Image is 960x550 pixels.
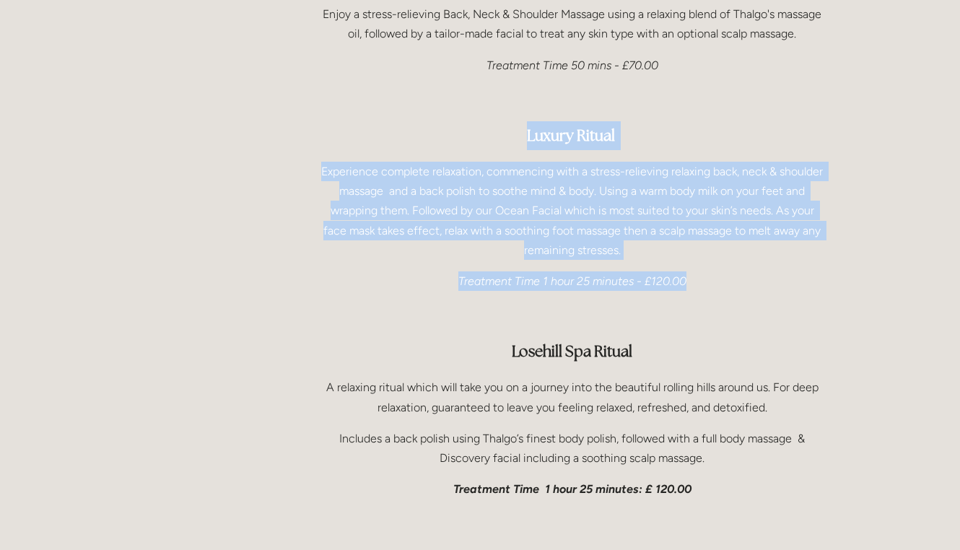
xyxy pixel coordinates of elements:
[486,58,658,72] em: Treatment Time 50 mins - £70.00
[512,341,632,361] strong: Losehill Spa Ritual
[458,274,686,288] em: Treatment Time 1 hour 25 minutes - £120.00
[319,162,825,260] p: Experience complete relaxation, commencing with a stress-relieving relaxing back, neck & shoulder...
[319,377,825,416] p: A relaxing ritual which will take you on a journey into the beautiful rolling hills around us. Fo...
[319,429,825,468] p: Includes a back polish using Thalgo’s finest body polish, followed with a full body massage & Dis...
[319,4,825,43] p: Enjoy a stress-relieving Back, Neck & Shoulder Massage using a relaxing blend of Thalgo's massage...
[453,482,691,496] em: Treatment Time 1 hour 25 minutes: £ 120.00
[527,126,615,145] strong: Luxury Ritual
